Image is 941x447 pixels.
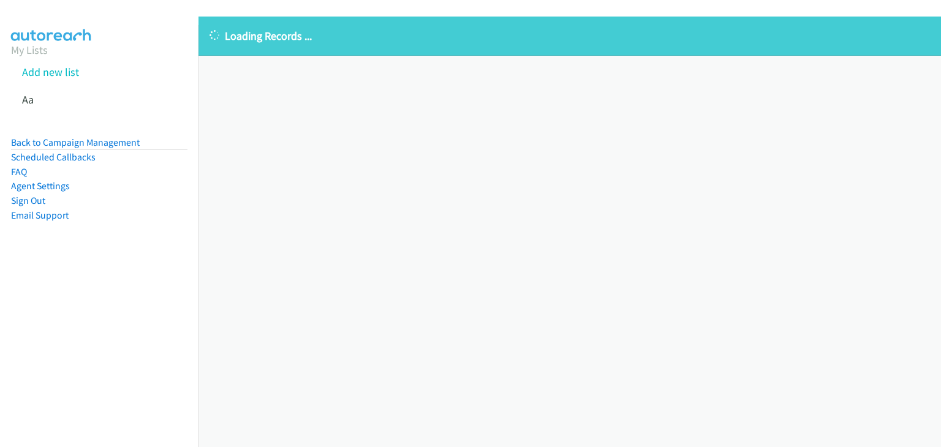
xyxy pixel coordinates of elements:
a: Email Support [11,209,69,221]
a: Back to Campaign Management [11,137,140,148]
a: FAQ [11,166,27,178]
p: Loading Records ... [210,28,930,44]
a: Agent Settings [11,180,70,192]
a: Sign Out [11,195,45,206]
a: Aa [22,92,34,107]
a: Add new list [22,65,79,79]
a: Scheduled Callbacks [11,151,96,163]
a: My Lists [11,43,48,57]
